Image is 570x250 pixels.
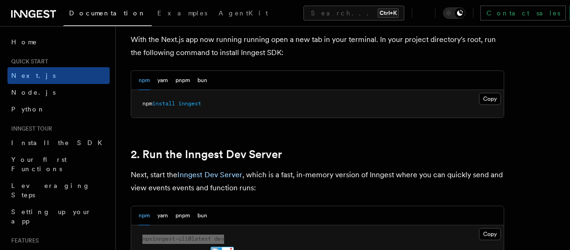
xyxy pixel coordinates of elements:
p: With the Next.js app now running running open a new tab in your terminal. In your project directo... [131,33,504,59]
span: Install the SDK [11,139,108,146]
button: Toggle dark mode [443,7,465,19]
span: Your first Functions [11,156,67,173]
span: npm [142,100,152,107]
a: Your first Functions [7,151,110,177]
a: Documentation [63,3,152,26]
span: dev [214,236,224,242]
span: Leveraging Steps [11,182,90,199]
a: Install the SDK [7,134,110,151]
p: Next, start the , which is a fast, in-memory version of Inngest where you can quickly send and vi... [131,168,504,194]
button: Copy [479,93,501,105]
kbd: Ctrl+K [378,8,399,18]
a: Home [7,34,110,50]
button: bun [197,206,207,225]
button: pnpm [176,206,190,225]
span: npx [142,236,152,242]
a: Examples [152,3,213,25]
span: Features [7,237,39,244]
span: Inngest tour [7,125,52,132]
button: bun [197,71,207,90]
a: 2. Run the Inngest Dev Server [131,148,282,161]
a: Next.js [7,67,110,84]
span: Home [11,37,37,47]
button: Copy [479,228,501,240]
button: yarn [157,206,168,225]
span: Node.js [11,89,56,96]
a: Inngest Dev Server [177,170,242,179]
span: Examples [157,9,207,17]
a: Leveraging Steps [7,177,110,203]
a: Node.js [7,84,110,101]
span: Quick start [7,58,48,65]
button: Search...Ctrl+K [303,6,404,21]
span: inngest-cli@latest [152,236,211,242]
button: pnpm [176,71,190,90]
span: install [152,100,175,107]
button: npm [139,206,150,225]
a: Contact sales [480,6,566,21]
span: inngest [178,100,201,107]
a: AgentKit [213,3,274,25]
button: npm [139,71,150,90]
a: Setting up your app [7,203,110,229]
span: Python [11,105,45,113]
a: Python [7,101,110,118]
span: Documentation [69,9,146,17]
button: yarn [157,71,168,90]
span: AgentKit [218,9,268,17]
span: Setting up your app [11,208,91,225]
span: Next.js [11,72,56,79]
